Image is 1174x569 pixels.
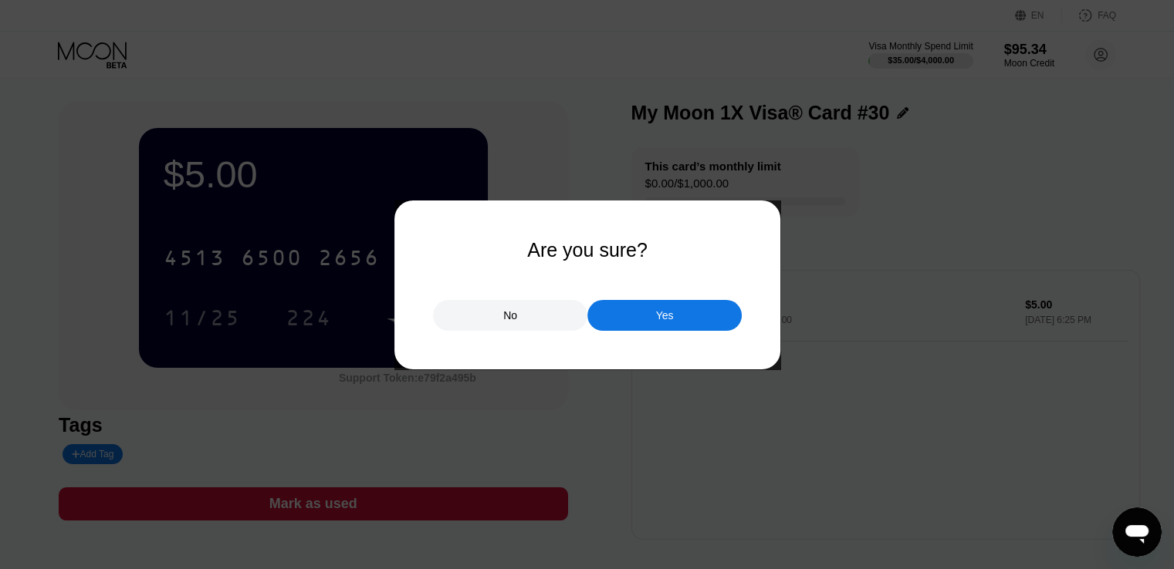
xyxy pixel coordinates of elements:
[503,308,517,322] div: No
[587,300,742,331] div: Yes
[655,308,673,322] div: Yes
[527,239,648,261] div: Are you sure?
[433,300,587,331] div: No
[1112,507,1162,557] iframe: Button to launch messaging window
